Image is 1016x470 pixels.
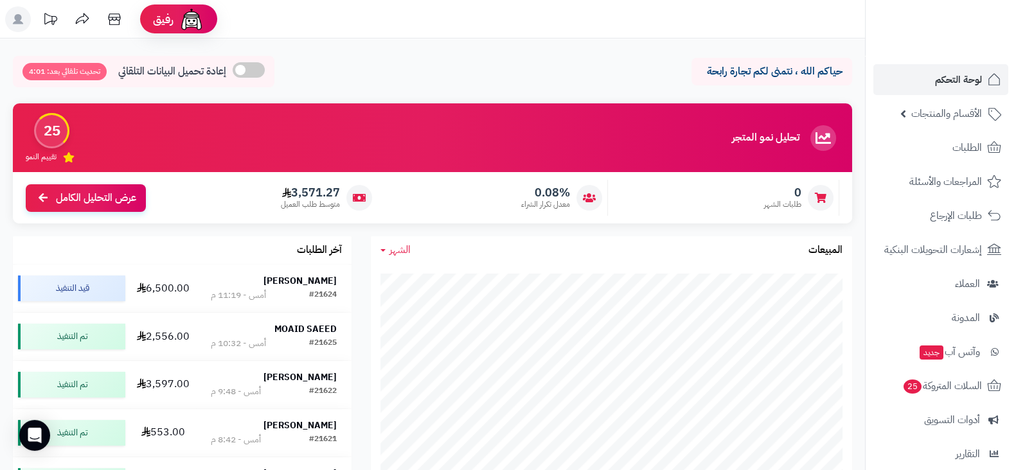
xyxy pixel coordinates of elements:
strong: [PERSON_NAME] [263,419,337,432]
span: وآتس آب [918,343,980,361]
div: تم التنفيذ [18,372,125,397]
a: لوحة التحكم [873,64,1008,95]
strong: [PERSON_NAME] [263,370,337,384]
span: الطلبات [952,139,982,157]
span: طلبات الشهر [764,199,801,210]
strong: MOAID SAEED [274,322,337,336]
div: قيد التنفيذ [18,275,125,301]
span: 25 [904,379,922,394]
span: 0 [764,186,801,200]
a: أدوات التسويق [873,405,1008,435]
a: الشهر [380,243,411,257]
span: متوسط طلب العميل [281,199,340,210]
span: معدل تكرار الشراء [521,199,570,210]
div: #21625 [309,337,337,350]
td: 553.00 [130,409,196,457]
h3: المبيعات [808,245,842,256]
span: المراجعات والأسئلة [909,173,982,191]
span: العملاء [955,275,980,293]
a: المدونة [873,302,1008,333]
span: تحديث تلقائي بعد: 4:01 [22,63,107,80]
a: السلات المتروكة25 [873,370,1008,401]
div: تم التنفيذ [18,420,125,446]
span: إعادة تحميل البيانات التلقائي [118,64,226,79]
a: التقارير [873,439,1008,469]
div: أمس - 8:42 م [211,433,261,446]
span: تقييم النمو [26,152,57,162]
a: طلبات الإرجاع [873,200,1008,231]
div: #21621 [309,433,337,446]
td: 3,597.00 [130,361,196,408]
a: تحديثات المنصة [34,6,66,35]
span: لوحة التحكم [935,71,982,89]
td: 6,500.00 [130,265,196,312]
a: وآتس آبجديد [873,336,1008,367]
span: الشهر [389,242,411,257]
h3: آخر الطلبات [297,245,342,256]
div: Open Intercom Messenger [19,420,50,451]
td: 2,556.00 [130,313,196,360]
span: الأقسام والمنتجات [911,105,982,123]
span: التقارير [956,445,980,463]
span: 3,571.27 [281,186,340,200]
a: المراجعات والأسئلة [873,166,1008,197]
h3: تحليل نمو المتجر [732,132,799,144]
span: أدوات التسويق [924,411,980,429]
img: ai-face.png [179,6,204,32]
span: طلبات الإرجاع [930,207,982,225]
span: رفيق [153,12,174,27]
div: أمس - 9:48 م [211,385,261,398]
p: حياكم الله ، نتمنى لكم تجارة رابحة [701,64,842,79]
div: #21622 [309,385,337,398]
a: إشعارات التحويلات البنكية [873,234,1008,265]
a: الطلبات [873,132,1008,163]
div: تم التنفيذ [18,324,125,349]
span: إشعارات التحويلات البنكية [884,241,982,259]
span: السلات المتروكة [902,377,982,395]
img: logo-2.png [929,36,1004,63]
div: أمس - 10:32 م [211,337,266,350]
span: 0.08% [521,186,570,200]
strong: [PERSON_NAME] [263,274,337,288]
div: أمس - 11:19 م [211,289,266,302]
a: العملاء [873,268,1008,299]
span: عرض التحليل الكامل [56,191,136,205]
span: جديد [920,345,943,360]
a: عرض التحليل الكامل [26,184,146,212]
div: #21624 [309,289,337,302]
span: المدونة [952,309,980,327]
